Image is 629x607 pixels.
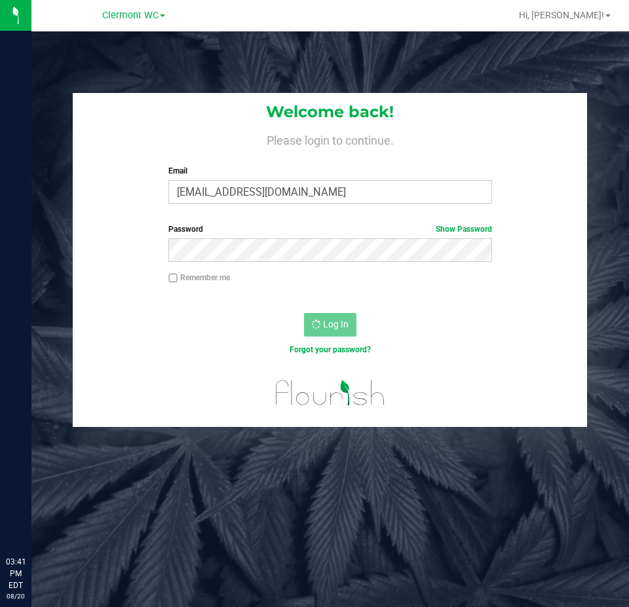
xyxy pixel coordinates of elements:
p: 08/20 [6,591,26,601]
label: Email [168,165,491,177]
h4: Please login to continue. [73,131,587,147]
span: Password [168,225,203,234]
img: flourish_logo.svg [266,369,394,416]
span: Clermont WC [102,10,159,21]
span: Hi, [PERSON_NAME]! [519,10,604,20]
button: Log In [304,313,356,337]
a: Show Password [436,225,492,234]
label: Remember me [168,272,230,284]
a: Forgot your password? [290,345,371,354]
input: Remember me [168,274,178,283]
h1: Welcome back! [73,103,587,120]
p: 03:41 PM EDT [6,556,26,591]
span: Log In [323,319,349,329]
